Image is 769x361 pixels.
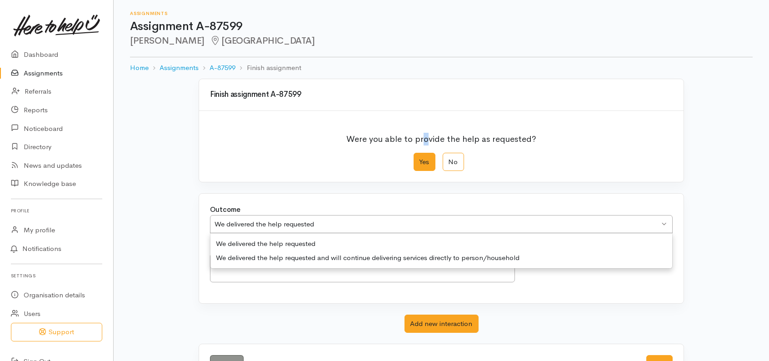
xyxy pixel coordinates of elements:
h3: Finish assignment A-87599 [210,90,673,99]
div: We delivered the help requested and will continue delivering services directly to person/household [210,251,672,265]
label: No [443,153,464,171]
li: Finish assignment [235,63,301,73]
button: Support [11,323,102,341]
span: [GEOGRAPHIC_DATA] [210,35,315,46]
nav: breadcrumb [130,57,753,79]
label: Yes [414,153,435,171]
div: We delivered the help requested [210,237,672,251]
h6: Profile [11,205,102,217]
h1: Assignment A-87599 [130,20,753,33]
h6: Settings [11,270,102,282]
div: We delivered the help requested [215,219,659,230]
h6: Assignments [130,11,753,16]
a: Assignments [160,63,199,73]
label: Outcome [210,205,240,215]
a: Home [130,63,149,73]
h2: [PERSON_NAME] [130,36,753,46]
button: Add new interaction [404,315,479,333]
p: Were you able to provide the help as requested? [346,127,536,145]
a: A-87599 [210,63,235,73]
